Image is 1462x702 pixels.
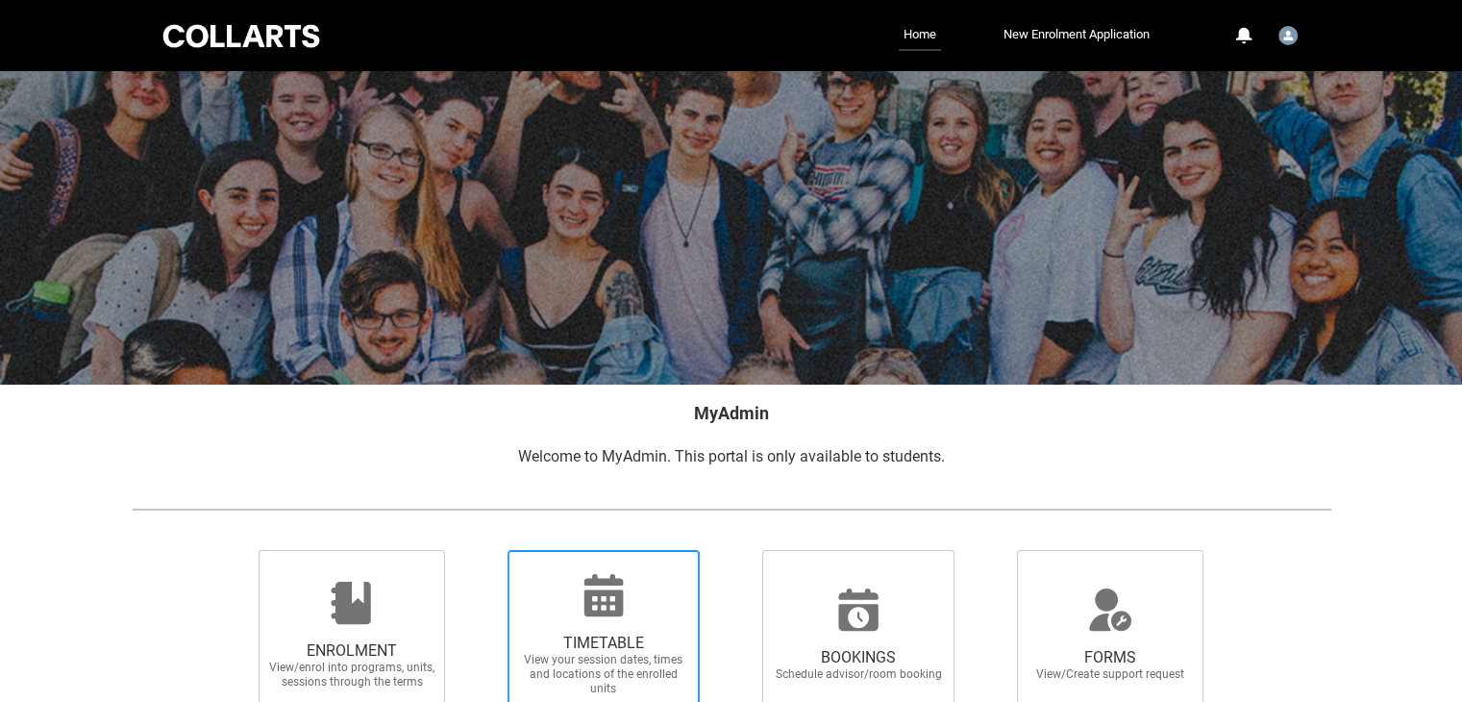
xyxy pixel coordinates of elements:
[774,667,943,682] span: Schedule advisor/room booking
[518,447,945,465] span: Welcome to MyAdmin. This portal is only available to students.
[132,400,1331,426] h2: MyAdmin
[774,648,943,667] span: BOOKINGS
[1278,26,1298,45] img: Student.ajaffe.20240405
[1026,648,1195,667] span: FORMS
[999,20,1154,49] a: New Enrolment Application
[1026,667,1195,682] span: View/Create support request
[267,661,436,689] span: View/enrol into programs, units, sessions through the terms
[267,641,436,661] span: ENROLMENT
[519,653,688,696] span: View your session dates, times and locations of the enrolled units
[899,20,941,51] a: Home
[1274,18,1302,49] button: User Profile Student.ajaffe.20240405
[519,634,688,653] span: TIMETABLE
